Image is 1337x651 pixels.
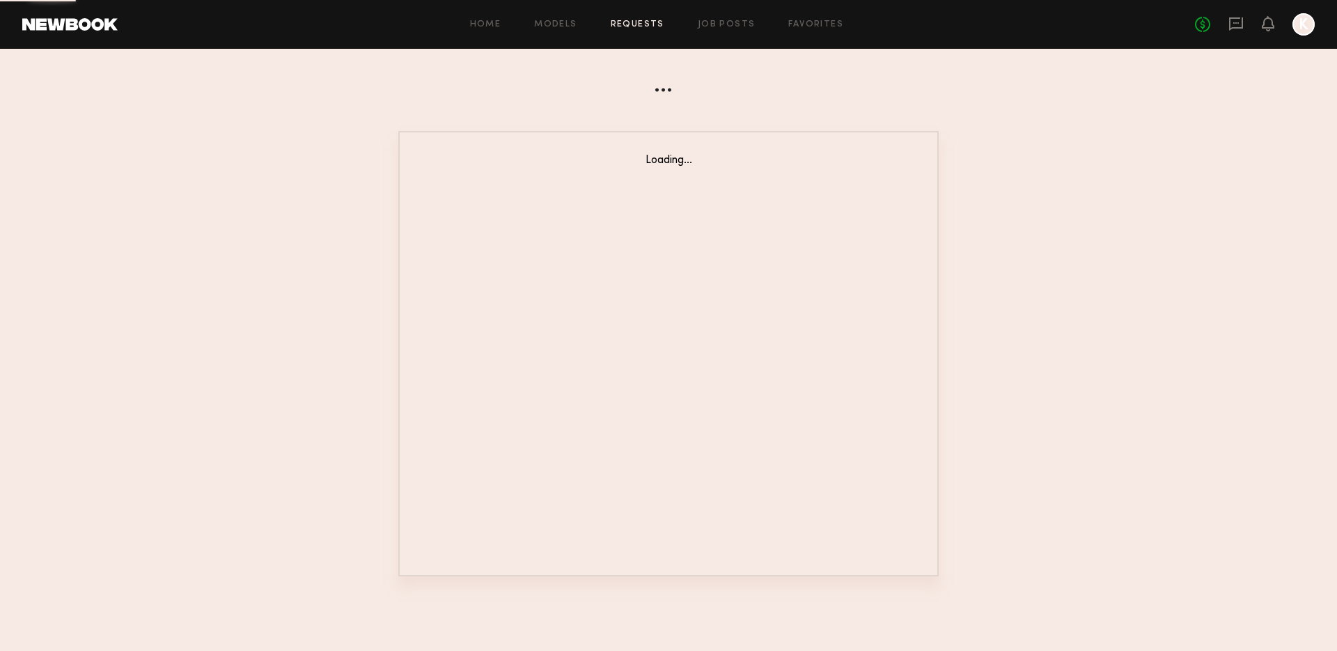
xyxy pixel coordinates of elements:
[788,20,843,29] a: Favorites
[428,155,909,167] div: Loading...
[698,20,756,29] a: Job Posts
[398,60,939,98] div: ...
[611,20,664,29] a: Requests
[534,20,577,29] a: Models
[1292,13,1315,36] a: K
[470,20,501,29] a: Home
